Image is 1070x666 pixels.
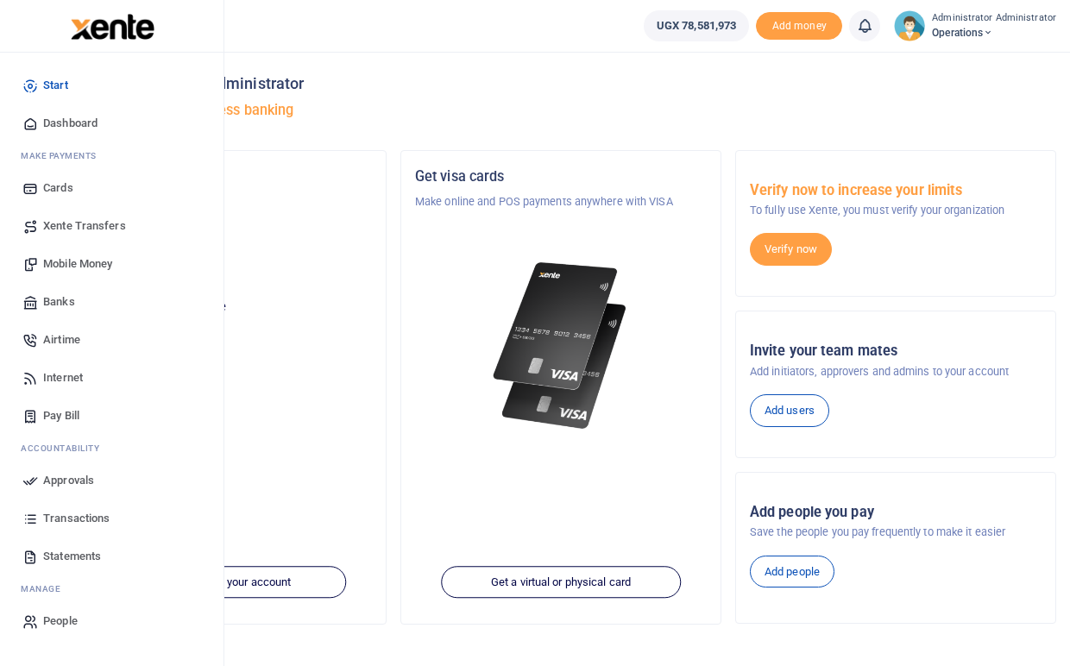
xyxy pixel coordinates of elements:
a: Start [14,66,210,104]
a: Dashboard [14,104,210,142]
img: profile-user [894,10,925,41]
a: Statements [14,537,210,575]
a: People [14,602,210,640]
li: Ac [14,435,210,462]
span: Dashboard [43,115,98,132]
img: xente-_physical_cards.png [488,252,634,439]
h5: Get visa cards [415,168,707,185]
h5: UGX 78,581,973 [80,320,372,337]
a: Mobile Money [14,245,210,283]
span: Start [43,77,68,94]
span: countability [34,442,99,455]
p: Make online and POS payments anywhere with VISA [415,193,707,210]
a: Pay Bill [14,397,210,435]
a: Get a virtual or physical card [441,566,681,599]
a: profile-user Administrator Administrator Operations [894,10,1056,41]
a: Transactions [14,499,210,537]
img: logo-large [71,14,154,40]
li: Toup your wallet [756,12,842,41]
p: Save the people you pay frequently to make it easier [750,524,1042,541]
a: Approvals [14,462,210,499]
a: logo-small logo-large logo-large [69,19,154,32]
a: Add users [750,394,829,427]
a: Cards [14,169,210,207]
span: anage [29,582,61,595]
span: Airtime [43,331,80,349]
h4: Hello Administrator Administrator [66,74,1056,93]
h5: Welcome to better business banking [66,102,1056,119]
small: Administrator Administrator [932,11,1056,26]
p: Your current account balance [80,298,372,316]
a: Internet [14,359,210,397]
p: Add initiators, approvers and admins to your account [750,363,1042,380]
span: Xente Transfers [43,217,126,235]
span: Approvals [43,472,94,489]
span: Add money [756,12,842,41]
a: Xente Transfers [14,207,210,245]
span: Transactions [43,510,110,527]
p: THET [80,193,372,210]
a: Add people [750,556,834,588]
li: M [14,575,210,602]
span: Internet [43,369,83,386]
a: Add funds to your account [106,566,346,599]
a: Verify now [750,233,832,266]
span: Mobile Money [43,255,112,273]
span: UGX 78,581,973 [657,17,736,35]
p: To fully use Xente, you must verify your organization [750,202,1042,219]
span: Banks [43,293,75,311]
p: Operations [80,261,372,278]
h5: Account [80,235,372,252]
li: M [14,142,210,169]
li: Wallet ballance [637,10,756,41]
h5: Verify now to increase your limits [750,182,1042,199]
h5: Add people you pay [750,504,1042,521]
span: Pay Bill [43,407,79,424]
span: People [43,613,78,630]
a: Airtime [14,321,210,359]
span: Statements [43,548,101,565]
h5: Organization [80,168,372,185]
h5: Invite your team mates [750,342,1042,360]
span: ake Payments [29,149,97,162]
span: Cards [43,179,73,197]
a: Add money [756,18,842,31]
a: Banks [14,283,210,321]
span: Operations [932,25,1056,41]
a: UGX 78,581,973 [644,10,749,41]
